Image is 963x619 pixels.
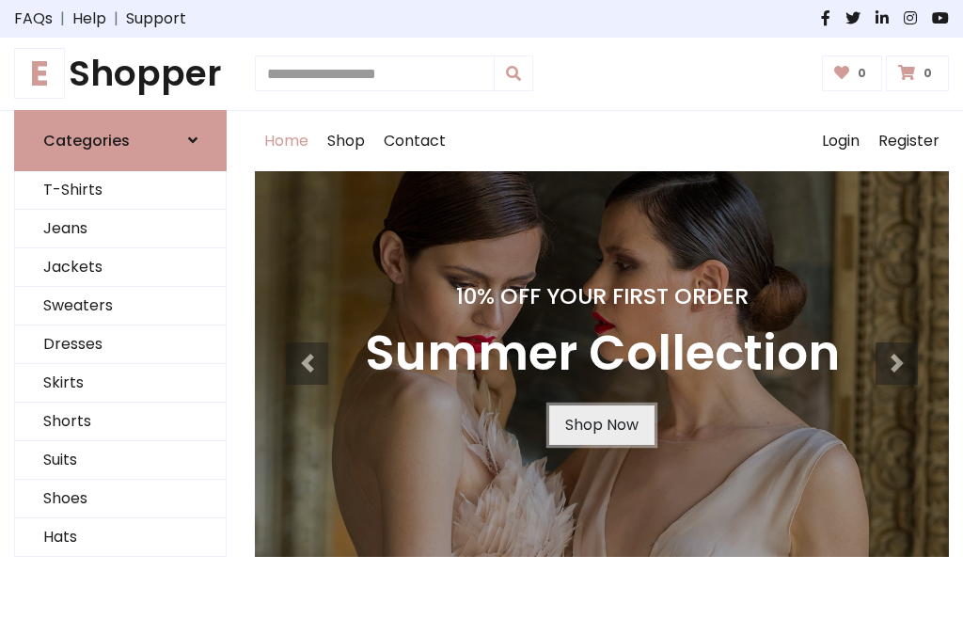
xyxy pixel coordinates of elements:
a: T-Shirts [15,171,226,210]
a: Dresses [15,325,226,364]
a: Hats [15,518,226,557]
h3: Summer Collection [365,325,840,383]
a: Shop Now [549,405,655,445]
h6: Categories [43,132,130,150]
a: EShopper [14,53,227,95]
a: Skirts [15,364,226,403]
h4: 10% Off Your First Order [365,283,840,309]
a: 0 [822,56,883,91]
span: E [14,48,65,99]
a: Contact [374,111,455,171]
span: | [106,8,126,30]
a: Home [255,111,318,171]
h1: Shopper [14,53,227,95]
a: Categories [14,110,227,171]
a: Shop [318,111,374,171]
a: Jeans [15,210,226,248]
span: 0 [853,65,871,82]
a: Support [126,8,186,30]
a: Sweaters [15,287,226,325]
a: FAQs [14,8,53,30]
a: Help [72,8,106,30]
a: Shorts [15,403,226,441]
a: Login [813,111,869,171]
a: Suits [15,441,226,480]
span: 0 [919,65,937,82]
a: 0 [886,56,949,91]
a: Register [869,111,949,171]
a: Jackets [15,248,226,287]
span: | [53,8,72,30]
a: Shoes [15,480,226,518]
